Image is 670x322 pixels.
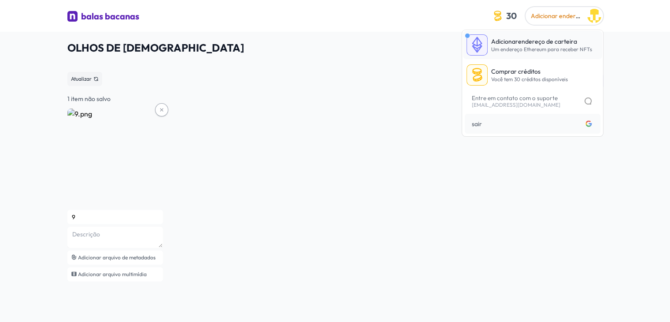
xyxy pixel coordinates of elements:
font: 1 item não salvo [67,95,111,103]
img: logotipo da niftymints [67,11,78,22]
a: Entre em contato com o suporte[EMAIL_ADDRESS][DOMAIN_NAME] [465,91,600,113]
font: 30 [506,10,517,21]
button: Atualizar [67,72,102,86]
font: Você tem 30 créditos disponíveis [491,76,568,82]
button: 30 [489,7,522,24]
font: Adicionar arquivo multimídia [78,271,147,277]
font: Adicionar endereço de carteira [531,12,618,20]
font: sair [472,120,482,128]
font: Adicionar [491,37,518,45]
input: Nome (9) [67,210,163,224]
a: balas bacanas [67,10,140,25]
img: chat-icon.32b823c5.svg [584,97,592,105]
font: [EMAIL_ADDRESS][DOMAIN_NAME] [472,101,560,108]
img: boxed-eth-icon.a9b3bb49.svg [466,34,488,56]
font: Atualizar [71,75,92,82]
img: Conectado com o Google [585,120,592,127]
font: Um endereço Ethereum para receber NFTs [491,46,592,52]
font: Entre em contato com o suporte [472,94,558,101]
img: 9.png [67,109,163,205]
font: endereço de carteira [518,37,577,45]
font: balas bacanas [81,11,139,22]
img: Davi Barbosa de Souza [587,9,601,23]
font: Adicionar arquivo de metadados [78,254,155,261]
font: Comprar créditos [491,67,540,75]
img: boxed-coin-icon.0e718a32.svg [466,64,488,86]
img: coin-icon.3a8a4044.svg [491,9,504,22]
button: Adicionar endereço de carteira [526,7,603,25]
font: OLHOS DE [DEMOGRAPHIC_DATA] [67,41,244,54]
